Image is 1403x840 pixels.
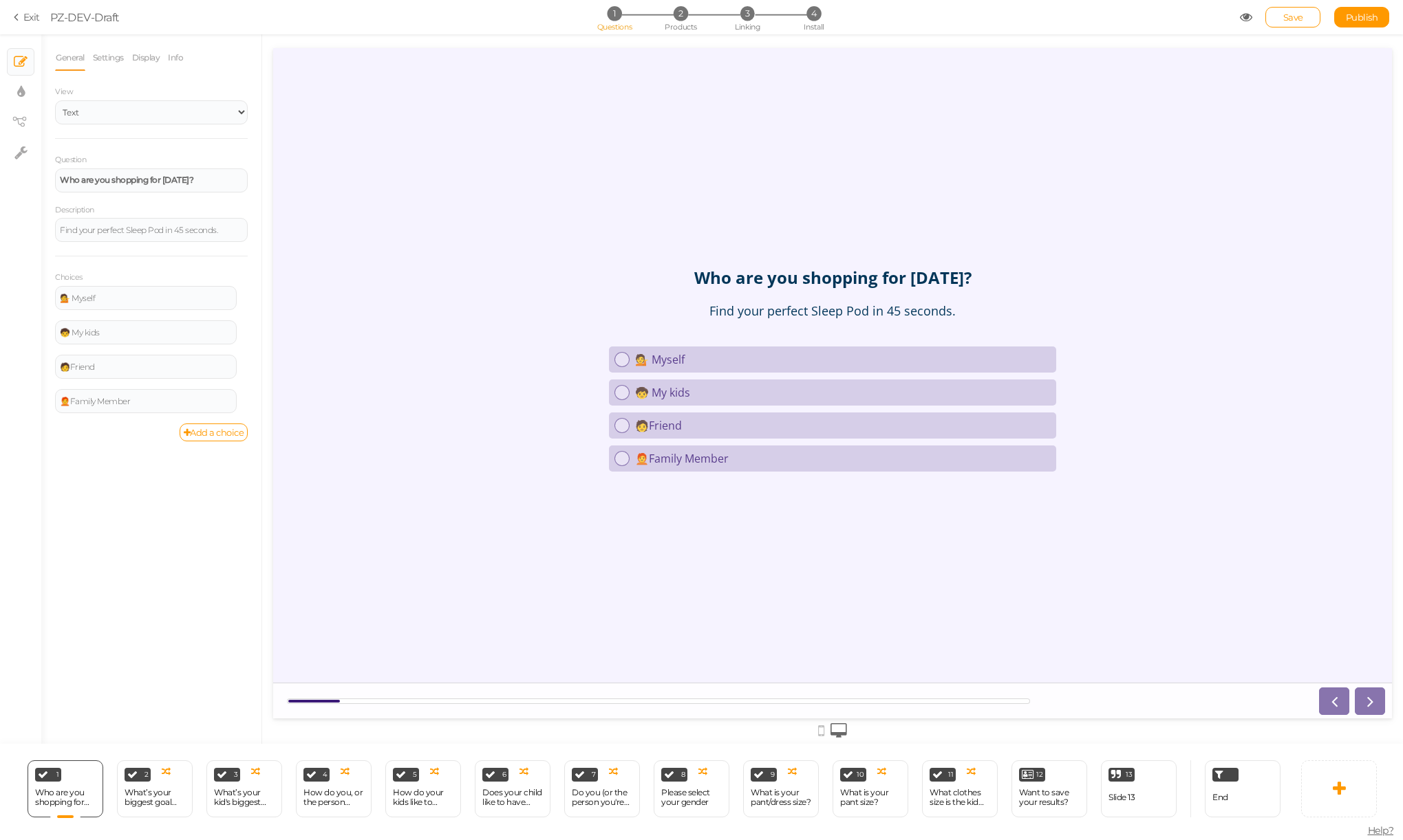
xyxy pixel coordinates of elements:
span: 1 [607,6,621,21]
div: 4 How do you, or the person you're shopping for, like to sleep? [296,760,372,817]
span: 12 [1036,771,1042,778]
div: What’s your biggest goal when it comes to sleep? [125,788,185,807]
span: 9 [771,771,775,778]
strong: Who are you shopping for [DATE]? [421,218,698,241]
span: 6 [502,771,506,778]
li: 3 Linking [715,6,779,21]
div: 2 What’s your biggest goal when it comes to sleep? [117,760,193,817]
span: End [1212,792,1228,802]
span: 5 [413,771,417,778]
div: 7 Do you (or the person you're shopping for) like to have your head covered while sleeping? [564,760,640,817]
div: 11 What clothes size is the kid who will use the Sleep Pod? [922,760,998,817]
div: Who are you shopping for [DATE]? [35,788,96,807]
div: Want to save your results? [1019,788,1080,807]
span: Questions [597,22,632,32]
div: 🧒 My kids [362,337,778,352]
a: Display [131,45,161,71]
span: 2 [674,6,688,21]
label: Description [55,206,94,215]
span: 3 [234,771,238,778]
div: 1 Who are you shopping for [DATE]? [28,760,103,817]
div: 💁 Myself [362,304,778,319]
a: General [55,45,85,71]
div: Slide 13 [1109,793,1135,802]
a: Add a choice [180,423,248,441]
span: View [55,87,73,96]
div: 🧑Friend [362,370,778,385]
span: 10 [857,771,864,778]
div: Find your perfect Sleep Pod in 45 seconds. [436,254,683,271]
li: 2 Products [649,6,713,21]
a: Info [167,45,184,71]
div: Do you (or the person you're shopping for) like to have your head covered while sleeping? [572,788,632,807]
span: 3 [740,6,754,21]
div: 🧑Friend [60,363,232,371]
div: Save [1265,7,1320,27]
div: PZ-DEV-Draft [50,9,120,25]
div: 8 Please select your gender [654,760,729,817]
div: Please select your gender [661,788,722,807]
div: 10 What is your pant size? [833,760,908,817]
div: 🧑‍🦰Family Member [362,403,778,418]
span: 2 [144,771,149,778]
div: How do your kids like to sleep? [393,788,453,807]
a: Exit [14,10,40,24]
div: Find your perfect Sleep Pod in 45 seconds. [60,226,243,234]
span: 7 [592,771,596,778]
div: 3 What’s your kid's biggest goal when it comes to sleep? [206,760,282,817]
div: 5 How do your kids like to sleep? [385,760,461,817]
div: How do you, or the person you're shopping for, like to sleep? [303,788,364,807]
span: 11 [948,771,953,778]
li: 1 Questions [582,6,646,21]
div: 💁 Myself [60,294,232,302]
span: Install [804,22,824,32]
div: End [1205,760,1281,817]
label: Question [55,155,86,165]
div: 6 Does your child like to have their head covered while sleeping? [475,760,550,817]
span: Products [665,22,697,32]
div: What clothes size is the kid who will use the Sleep Pod? [930,788,990,807]
li: 4 Install [782,6,846,21]
a: Settings [92,45,125,71]
span: Publish [1346,12,1378,23]
span: 8 [681,771,685,778]
div: 9 What is your pant/dress size? [743,760,819,817]
span: 4 [323,771,328,778]
div: 🧑‍🦰Family Member [60,397,232,406]
div: 12 Want to save your results? [1011,760,1087,817]
strong: Who are you shopping for [DATE]? [60,175,193,185]
label: Choices [55,273,83,283]
div: 13 Slide 13 [1101,760,1177,817]
div: Does your child like to have their head covered while sleeping? [482,788,543,807]
div: What is your pant size? [840,788,901,807]
div: 🧒 My kids [60,329,232,337]
span: Help? [1368,824,1394,837]
span: 4 [806,6,821,21]
span: 1 [56,771,59,778]
div: What is your pant/dress size? [751,788,811,807]
span: Save [1283,12,1303,23]
span: 13 [1126,771,1132,778]
span: Linking [735,22,760,32]
div: What’s your kid's biggest goal when it comes to sleep? [214,788,275,807]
